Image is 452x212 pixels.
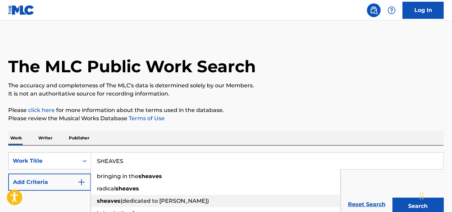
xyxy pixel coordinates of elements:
button: Add Criteria [8,174,91,191]
a: Log In [403,2,444,19]
p: It is not an authoritative source for recording information. [8,90,444,98]
iframe: Chat Widget [418,179,452,212]
div: Help [385,3,399,17]
p: Writer [36,131,54,145]
div: Work Title [13,157,74,165]
span: radical [97,185,115,192]
a: click here [28,107,55,113]
strong: sheaves [138,173,162,179]
h1: The MLC Public Work Search [8,56,256,77]
strong: sheaves [115,185,139,192]
p: Work [8,131,24,145]
img: MLC Logo [8,5,35,15]
img: search [370,6,378,14]
span: (dedicated to [PERSON_NAME]) [121,198,209,204]
p: Please review the Musical Works Database [8,114,444,123]
span: bringing in the [97,173,138,179]
p: The accuracy and completeness of The MLC's data is determined solely by our Members. [8,82,444,90]
a: Terms of Use [127,115,165,122]
a: Public Search [367,3,381,17]
p: Please for more information about the terms used in the database. [8,106,444,114]
p: Publisher [67,131,91,145]
a: Reset Search [344,197,389,212]
img: 9d2ae6d4665cec9f34b9.svg [77,178,86,186]
img: help [388,6,396,14]
div: Drag [420,186,424,207]
strong: sheaves [97,198,121,204]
